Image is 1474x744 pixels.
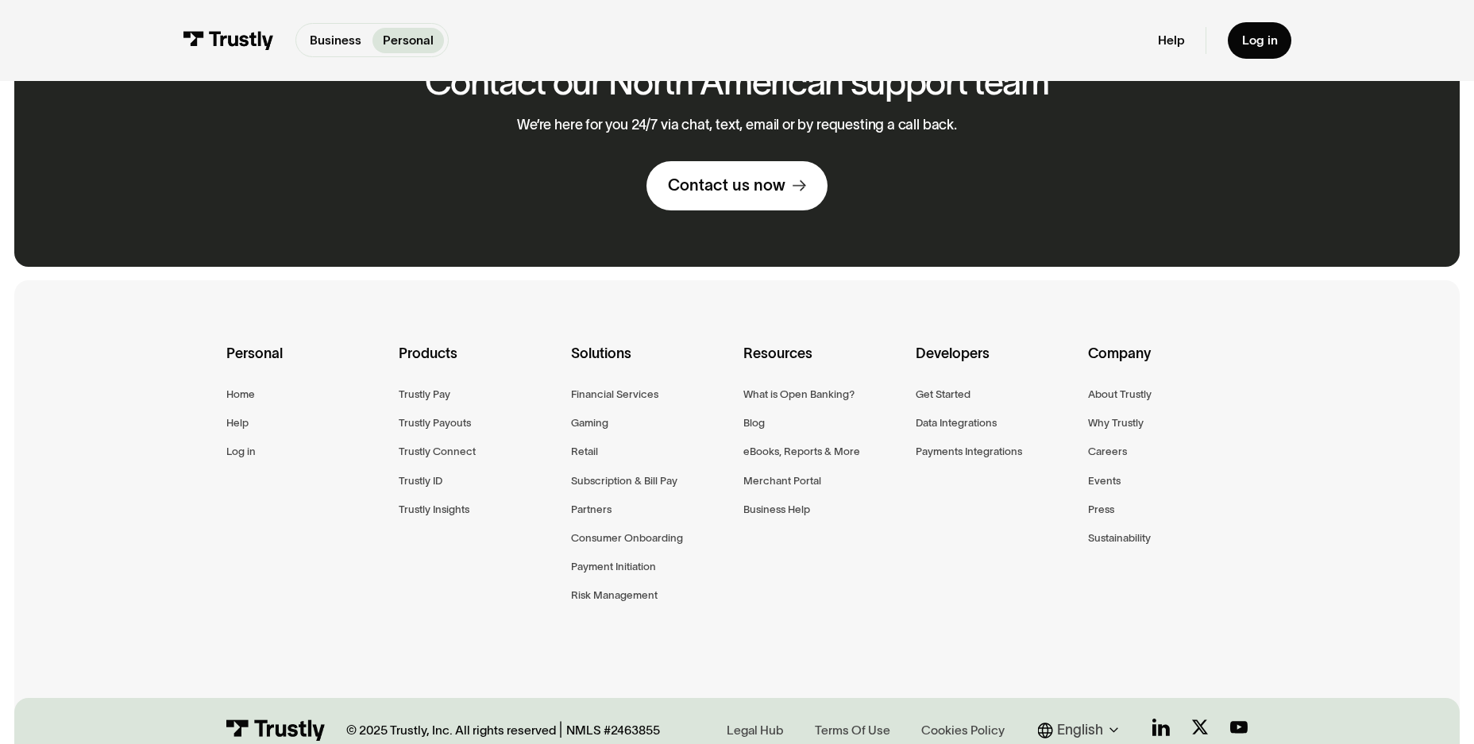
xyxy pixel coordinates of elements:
[743,386,855,404] a: What is Open Banking?
[571,386,658,404] a: Financial Services
[916,386,970,404] a: Get Started
[226,719,325,741] img: Trustly Logo
[571,530,683,548] a: Consumer Onboarding
[1088,530,1151,548] a: Sustainability
[916,719,1010,742] a: Cookies Policy
[571,342,731,386] div: Solutions
[399,472,442,491] a: Trustly ID
[571,501,612,519] a: Partners
[1088,501,1114,519] a: Press
[727,722,783,739] div: Legal Hub
[743,414,765,433] a: Blog
[722,719,789,742] a: Legal Hub
[183,31,274,50] img: Trustly Logo
[399,443,476,461] a: Trustly Connect
[372,28,445,53] a: Personal
[668,175,785,196] div: Contact us now
[921,722,1005,739] div: Cookies Policy
[1088,472,1121,491] a: Events
[517,117,957,133] p: We’re here for you 24/7 via chat, text, email or by requesting a call back.
[809,719,895,742] a: Terms Of Use
[1088,443,1127,461] a: Careers
[571,414,608,433] a: Gaming
[815,722,890,739] div: Terms Of Use
[226,386,255,404] a: Home
[1057,719,1103,741] div: English
[743,443,860,461] a: eBooks, Reports & More
[1228,22,1291,60] a: Log in
[425,64,1048,102] h2: Contact our North American support team
[399,386,450,404] a: Trustly Pay
[1158,33,1185,48] a: Help
[299,28,372,53] a: Business
[916,443,1022,461] a: Payments Integrations
[1088,386,1152,404] a: About Trustly
[310,31,361,49] p: Business
[646,161,828,210] a: Contact us now
[743,342,903,386] div: Resources
[399,414,471,433] a: Trustly Payouts
[399,342,558,386] div: Products
[226,342,386,386] div: Personal
[916,414,997,433] a: Data Integrations
[571,443,598,461] a: Retail
[226,443,256,461] a: Log in
[743,472,821,491] a: Merchant Portal
[1088,414,1144,433] a: Why Trustly
[399,501,469,519] a: Trustly Insights
[571,558,656,576] a: Payment Initiation
[566,723,660,738] div: NMLS #2463855
[559,719,562,741] div: |
[916,342,1075,386] div: Developers
[743,501,810,519] a: Business Help
[571,472,677,491] a: Subscription & Bill Pay
[383,31,434,49] p: Personal
[571,587,658,605] a: Risk Management
[346,723,556,738] div: © 2025 Trustly, Inc. All rights reserved
[226,414,249,433] a: Help
[1088,342,1248,386] div: Company
[1038,719,1125,741] div: English
[1242,33,1278,48] div: Log in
